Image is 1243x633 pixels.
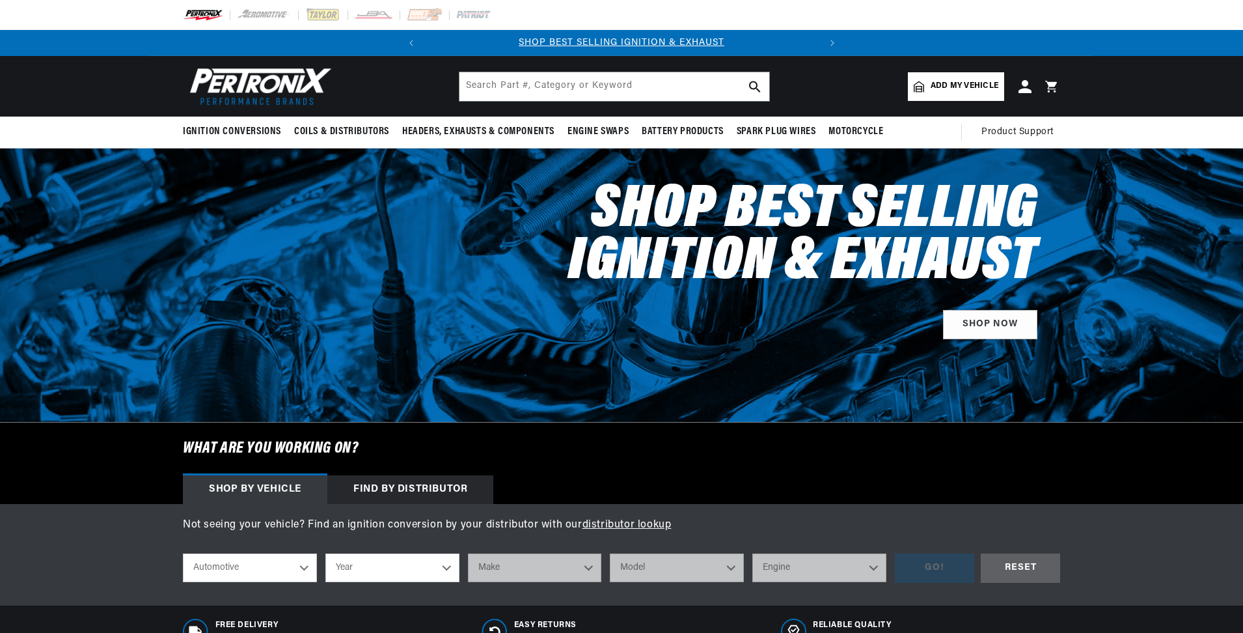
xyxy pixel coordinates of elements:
[567,125,629,139] span: Engine Swaps
[582,520,672,530] a: distributor lookup
[741,72,769,101] button: search button
[635,117,730,147] summary: Battery Products
[819,30,845,56] button: Translation missing: en.sections.announcements.next_announcement
[398,30,424,56] button: Translation missing: en.sections.announcements.previous_announcement
[981,117,1060,148] summary: Product Support
[514,620,646,631] span: Easy Returns
[215,620,440,631] span: Free Delivery
[183,475,327,504] div: Shop by vehicle
[981,125,1054,139] span: Product Support
[468,554,602,582] select: Make
[294,125,389,139] span: Coils & Distributors
[183,554,317,582] select: Ride Type
[481,185,1037,289] h2: Shop Best Selling Ignition & Exhaust
[424,36,819,50] div: 1 of 2
[288,117,396,147] summary: Coils & Distributors
[822,117,890,147] summary: Motorcycle
[150,30,1093,56] slideshow-component: Translation missing: en.sections.announcements.announcement_bar
[813,620,993,631] span: RELIABLE QUALITY
[183,517,1060,534] p: Not seeing your vehicle? Find an ignition conversion by your distributor with our
[183,64,333,109] img: Pertronix
[752,554,886,582] select: Engine
[396,117,561,147] summary: Headers, Exhausts & Components
[943,310,1037,339] a: SHOP NOW
[642,125,724,139] span: Battery Products
[931,80,998,92] span: Add my vehicle
[519,38,724,48] a: SHOP BEST SELLING IGNITION & EXHAUST
[908,72,1004,101] a: Add my vehicle
[424,36,819,50] div: Announcement
[327,475,493,504] div: Find by Distributor
[459,72,769,101] input: Search Part #, Category or Keyword
[561,117,635,147] summary: Engine Swaps
[737,125,816,139] span: Spark Plug Wires
[828,125,883,139] span: Motorcycle
[730,117,823,147] summary: Spark Plug Wires
[610,554,744,582] select: Model
[402,125,554,139] span: Headers, Exhausts & Components
[183,117,288,147] summary: Ignition Conversions
[183,125,281,139] span: Ignition Conversions
[981,554,1060,583] div: RESET
[325,554,459,582] select: Year
[150,423,1093,475] h6: What are you working on?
